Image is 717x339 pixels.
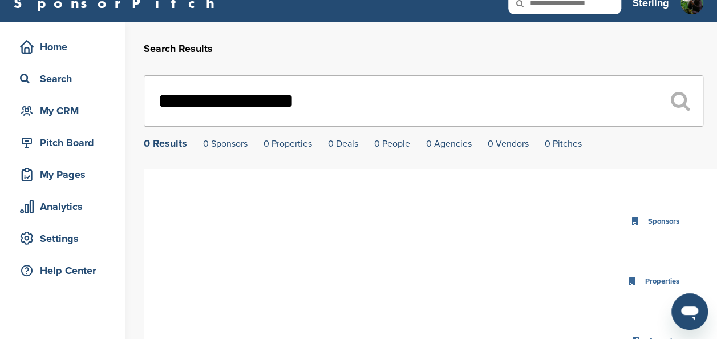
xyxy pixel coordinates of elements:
[203,138,248,150] a: 0 Sponsors
[17,68,114,89] div: Search
[144,138,187,148] div: 0 Results
[328,138,358,150] a: 0 Deals
[11,225,114,252] a: Settings
[545,138,582,150] a: 0 Pitches
[17,260,114,281] div: Help Center
[11,193,114,220] a: Analytics
[17,132,114,153] div: Pitch Board
[671,293,708,330] iframe: Button to launch messaging window
[488,138,529,150] a: 0 Vendors
[426,138,472,150] a: 0 Agencies
[17,164,114,185] div: My Pages
[645,215,682,228] div: Sponsors
[11,34,114,60] a: Home
[11,66,114,92] a: Search
[11,98,114,124] a: My CRM
[11,257,114,284] a: Help Center
[144,41,703,56] h2: Search Results
[11,162,114,188] a: My Pages
[264,138,312,150] a: 0 Properties
[17,228,114,249] div: Settings
[17,196,114,217] div: Analytics
[374,138,410,150] a: 0 People
[17,100,114,121] div: My CRM
[642,275,682,288] div: Properties
[17,37,114,57] div: Home
[11,130,114,156] a: Pitch Board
